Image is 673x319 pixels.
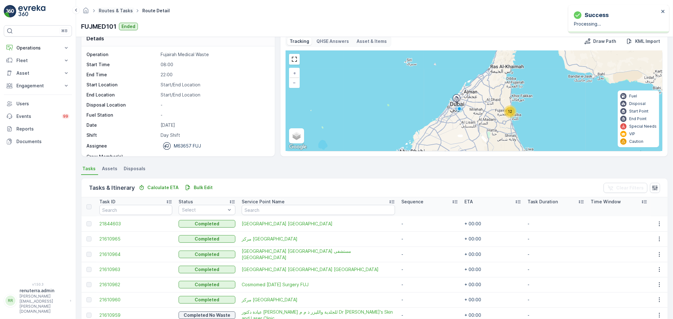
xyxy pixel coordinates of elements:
p: Tracking [290,38,309,44]
a: Sheikh Khalifa Hospital Fujairah [242,221,395,227]
p: ETA [464,199,473,205]
button: Completed [179,296,235,304]
p: Success [585,11,609,20]
p: Ended [121,23,135,30]
span: 21844603 [99,221,172,227]
p: Special Needs [629,124,657,129]
button: KML Import [624,38,663,45]
span: Route Detail [141,8,171,14]
p: 08:00 [161,61,268,68]
p: QHSE Answers [317,38,349,44]
span: [GEOGRAPHIC_DATA] [GEOGRAPHIC_DATA] [GEOGRAPHIC_DATA] [242,266,395,273]
a: 21610960 [99,297,172,303]
p: [DATE] [161,122,268,128]
td: - [524,277,587,292]
p: Fleet [16,57,59,64]
td: - [524,292,587,307]
span: Tasks [82,165,96,172]
p: Documents [16,138,69,145]
p: Shift [86,132,158,138]
p: Completed [195,281,219,288]
p: Completed No Waste [184,312,230,318]
p: Status [179,199,193,205]
td: - [398,277,461,292]
a: 21610963 [99,266,172,273]
td: - [398,246,461,262]
button: Asset [4,67,72,79]
p: Processing... [574,21,659,27]
button: Engagement [4,79,72,92]
p: Bulk Edit [194,184,213,191]
span: مركز [GEOGRAPHIC_DATA] [242,297,395,303]
input: Search [242,205,395,215]
button: Calculate ETA [136,184,181,191]
a: Documents [4,135,72,148]
p: renuterra.admin [20,287,67,294]
a: Homepage [82,9,89,15]
td: + 00:00 [461,216,524,231]
p: Date [86,122,158,128]
span: [GEOGRAPHIC_DATA] [GEOGRAPHIC_DATA] [242,221,395,227]
img: logo_light-DOdMpM7g.png [18,5,45,18]
p: Start Time [86,61,158,68]
p: Disposal Location [86,102,158,108]
p: Completed [195,236,219,242]
p: Reports [16,126,69,132]
button: Completed [179,251,235,258]
input: Search [99,205,172,215]
p: Start/End Location [161,82,268,88]
a: 21610964 [99,251,172,258]
p: Completed [195,266,219,273]
td: + 00:00 [461,246,524,262]
p: Engagement [16,83,59,89]
p: VIP [629,131,635,136]
p: Clear Filters [616,185,644,191]
span: 12 [508,109,512,114]
p: Task Duration [528,199,558,205]
div: Toggle Row Selected [86,236,92,241]
button: Completed [179,281,235,288]
a: Users [4,97,72,110]
button: RRrenuterra.admin[PERSON_NAME][EMAIL_ADDRESS][PERSON_NAME][DOMAIN_NAME] [4,287,72,314]
a: 21610959 [99,312,172,318]
span: مركز [GEOGRAPHIC_DATA] [242,236,395,242]
button: Completed [179,235,235,243]
button: Completed No Waste [179,311,235,319]
span: + [293,70,296,76]
a: Open this area in Google Maps (opens a new window) [287,143,308,151]
p: Asset [16,70,59,76]
p: End Time [86,72,158,78]
td: - [398,216,461,231]
span: Assets [102,165,117,172]
a: Zoom Out [290,78,299,87]
div: Toggle Row Selected [86,313,92,318]
p: Completed [195,297,219,303]
button: Draw Path [582,38,619,45]
a: 21610962 [99,281,172,288]
p: 99 [63,114,68,119]
a: مركز استر الطبي Aster Medical Center [242,236,395,242]
p: Start/End Location [161,92,268,98]
p: Task ID [99,199,115,205]
td: - [398,231,461,246]
a: Reports [4,123,72,135]
a: Routes & Tasks [99,8,133,13]
p: Disposal [629,101,646,106]
p: M63657 FUJ [174,143,201,149]
p: Operations [16,45,59,51]
a: 21610965 [99,236,172,242]
p: Calculate ETA [147,184,179,191]
button: Completed [179,220,235,228]
a: Thymbay Hospital Fujairah مستشفى ثومبي [242,266,395,273]
img: Google [287,143,308,151]
p: Caution [629,139,643,144]
p: Events [16,113,58,119]
td: - [524,216,587,231]
a: Layers [290,129,304,143]
td: + 00:00 [461,292,524,307]
p: Fujairah Medical Waste [161,51,268,58]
